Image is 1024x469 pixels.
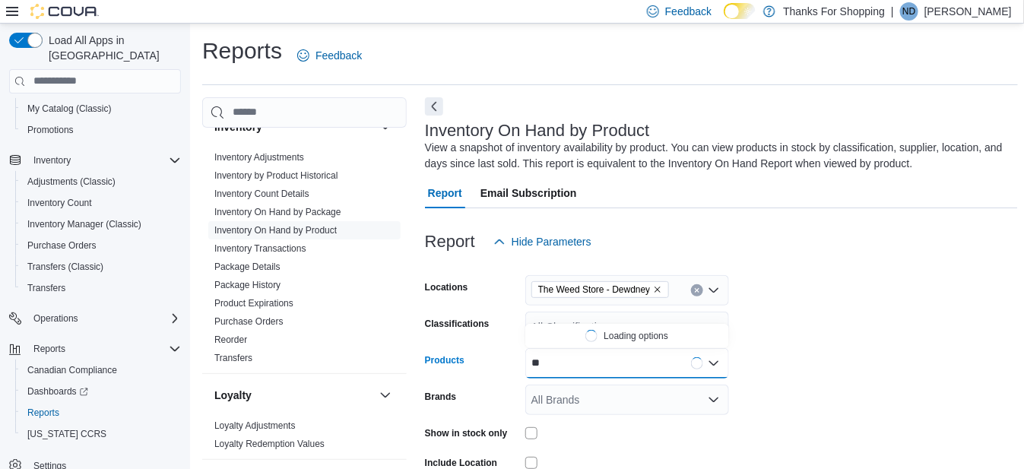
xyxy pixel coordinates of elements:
[15,235,187,256] button: Purchase Orders
[202,148,407,373] div: Inventory
[15,171,187,192] button: Adjustments (Classic)
[27,197,92,209] span: Inventory Count
[21,382,181,401] span: Dashboards
[202,417,407,459] div: Loyalty
[376,386,395,404] button: Loyalty
[214,242,306,255] span: Inventory Transactions
[21,194,98,212] a: Inventory Count
[214,297,293,309] span: Product Expirations
[27,340,181,358] span: Reports
[30,4,99,19] img: Cova
[214,298,293,309] a: Product Expirations
[21,173,181,191] span: Adjustments (Classic)
[21,404,181,422] span: Reports
[891,2,894,21] p: |
[43,33,181,63] span: Load All Apps in [GEOGRAPHIC_DATA]
[27,364,117,376] span: Canadian Compliance
[27,218,141,230] span: Inventory Manager (Classic)
[425,140,1010,172] div: View a snapshot of inventory availability by product. You can view products in stock by classific...
[21,236,181,255] span: Purchase Orders
[214,439,325,449] a: Loyalty Redemption Values
[214,438,325,450] span: Loyalty Redemption Values
[531,281,670,298] span: The Weed Store - Dewdney
[425,318,490,330] label: Classifications
[15,192,187,214] button: Inventory Count
[27,103,112,115] span: My Catalog (Classic)
[214,316,284,327] a: Purchase Orders
[585,330,598,342] span: Loading
[425,97,443,116] button: Next
[33,343,65,355] span: Reports
[691,284,703,296] button: Clear input
[708,357,720,369] button: Close list of options
[214,420,296,432] span: Loyalty Adjustments
[214,261,281,273] span: Package Details
[425,391,456,403] label: Brands
[27,239,97,252] span: Purchase Orders
[27,282,65,294] span: Transfers
[291,40,368,71] a: Feedback
[214,188,309,200] span: Inventory Count Details
[21,404,65,422] a: Reports
[214,279,281,291] span: Package History
[428,178,462,208] span: Report
[214,189,309,199] a: Inventory Count Details
[708,284,720,296] button: Open list of options
[214,151,304,163] span: Inventory Adjustments
[512,234,591,249] span: Hide Parameters
[425,281,468,293] label: Locations
[21,121,181,139] span: Promotions
[21,100,118,118] a: My Catalog (Classic)
[27,261,103,273] span: Transfers (Classic)
[21,425,181,443] span: Washington CCRS
[214,207,341,217] a: Inventory On Hand by Package
[33,154,71,166] span: Inventory
[538,282,651,297] span: The Weed Store - Dewdney
[724,3,756,19] input: Dark Mode
[21,258,109,276] a: Transfers (Classic)
[15,381,187,402] a: Dashboards
[15,214,187,235] button: Inventory Manager (Classic)
[21,236,103,255] a: Purchase Orders
[214,334,247,346] span: Reorder
[21,173,122,191] a: Adjustments (Classic)
[214,353,252,363] a: Transfers
[21,361,181,379] span: Canadian Compliance
[425,427,508,439] label: Show in stock only
[21,382,94,401] a: Dashboards
[21,279,181,297] span: Transfers
[15,256,187,277] button: Transfers (Classic)
[214,170,338,182] span: Inventory by Product Historical
[425,354,464,366] label: Products
[15,277,187,299] button: Transfers
[33,312,78,325] span: Operations
[21,215,181,233] span: Inventory Manager (Classic)
[902,2,915,21] span: ND
[15,360,187,381] button: Canadian Compliance
[214,243,306,254] a: Inventory Transactions
[214,315,284,328] span: Purchase Orders
[21,425,113,443] a: [US_STATE] CCRS
[214,224,337,236] span: Inventory On Hand by Product
[21,194,181,212] span: Inventory Count
[15,98,187,119] button: My Catalog (Classic)
[425,457,497,469] label: Include Location
[21,121,80,139] a: Promotions
[27,340,71,358] button: Reports
[924,2,1012,21] p: [PERSON_NAME]
[653,285,662,294] button: Remove The Weed Store - Dewdney from selection in this group
[708,321,720,333] button: Open list of options
[900,2,918,21] div: Nikki Dusyk
[214,334,247,345] a: Reorder
[214,170,338,181] a: Inventory by Product Historical
[665,4,712,19] span: Feedback
[480,178,577,208] span: Email Subscription
[27,151,77,170] button: Inventory
[214,206,341,218] span: Inventory On Hand by Package
[708,394,720,406] button: Open list of options
[214,388,373,403] button: Loyalty
[27,309,181,328] span: Operations
[487,227,598,257] button: Hide Parameters
[376,118,395,136] button: Inventory
[15,402,187,423] button: Reports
